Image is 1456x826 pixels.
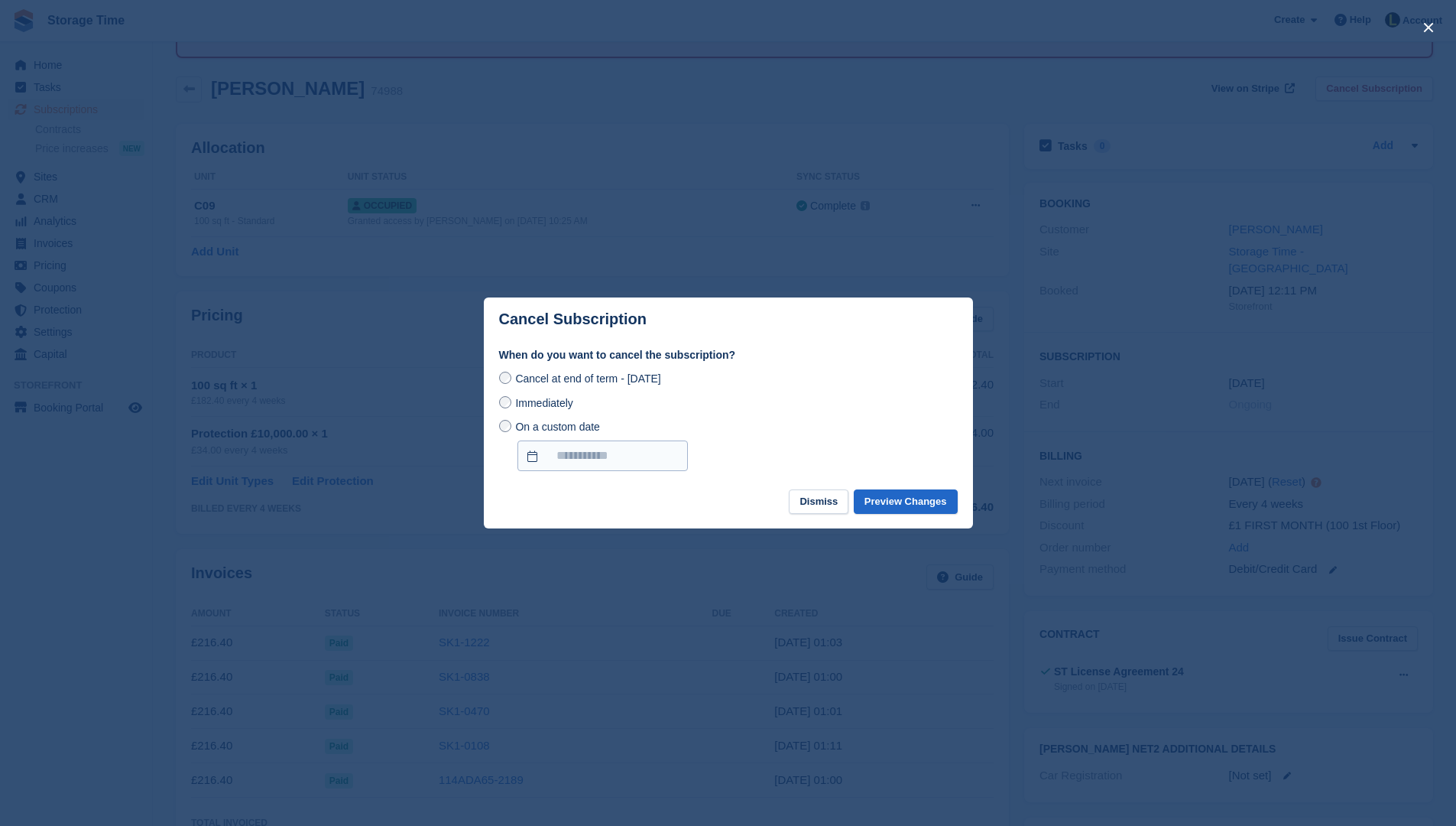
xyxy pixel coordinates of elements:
input: On a custom date [517,441,688,471]
span: On a custom date [515,421,600,433]
label: When do you want to cancel the subscription? [499,347,958,363]
p: Cancel Subscription [499,311,647,328]
button: Dismiss [789,489,848,515]
span: Immediately [515,397,572,409]
span: Cancel at end of term - [DATE] [515,372,660,385]
input: On a custom date [499,420,511,432]
button: close [1416,15,1441,40]
input: Immediately [499,396,511,408]
button: Preview Changes [854,489,958,515]
input: Cancel at end of term - [DATE] [499,372,511,384]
